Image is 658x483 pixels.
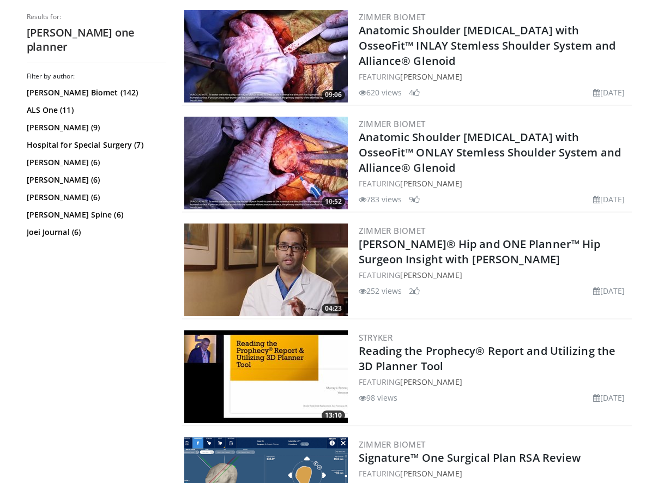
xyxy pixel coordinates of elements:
[359,87,402,98] li: 620 views
[400,178,462,189] a: [PERSON_NAME]
[359,343,616,373] a: Reading the Prophecy® Report and Utilizing the 3D Planner Tool
[359,178,630,189] div: FEATURING
[359,439,426,450] a: Zimmer Biomet
[359,11,426,22] a: Zimmer Biomet
[184,10,348,102] img: 59d0d6d9-feca-4357-b9cd-4bad2cd35cb6.300x170_q85_crop-smart_upscale.jpg
[359,237,601,267] a: [PERSON_NAME]® Hip and ONE Planner™ Hip Surgeon Insight with [PERSON_NAME]
[184,330,348,423] img: 496a0f0c-d867-4b25-9d51-833ca47a1b4e.300x170_q85_crop-smart_upscale.jpg
[359,118,426,129] a: Zimmer Biomet
[593,392,625,403] li: [DATE]
[400,377,462,387] a: [PERSON_NAME]
[400,468,462,479] a: [PERSON_NAME]
[322,90,345,100] span: 09:06
[359,130,621,175] a: Anatomic Shoulder [MEDICAL_DATA] with OsseoFit™ ONLAY Stemless Shoulder System and Alliance® Glenoid
[27,26,166,54] h2: [PERSON_NAME] one planner
[400,71,462,82] a: [PERSON_NAME]
[27,72,166,81] h3: Filter by author:
[359,468,630,479] div: FEATURING
[359,194,402,205] li: 783 views
[322,410,345,420] span: 13:10
[322,304,345,313] span: 04:23
[359,71,630,82] div: FEATURING
[359,392,398,403] li: 98 views
[27,192,163,203] a: [PERSON_NAME] (6)
[27,157,163,168] a: [PERSON_NAME] (6)
[359,332,393,343] a: Stryker
[409,194,420,205] li: 9
[359,225,426,236] a: Zimmer Biomet
[27,13,166,21] p: Results for:
[27,122,163,133] a: [PERSON_NAME] (9)
[409,87,420,98] li: 4
[359,23,615,68] a: Anatomic Shoulder [MEDICAL_DATA] with OsseoFit™ INLAY Stemless Shoulder System and Alliance® Glenoid
[184,224,348,316] img: 3606832d-1f3e-47cd-8ba3-ae4dbe30c34f.300x170_q85_crop-smart_upscale.jpg
[359,285,402,297] li: 252 views
[184,10,348,102] a: 09:06
[359,376,630,388] div: FEATURING
[593,194,625,205] li: [DATE]
[400,270,462,280] a: [PERSON_NAME]
[27,174,163,185] a: [PERSON_NAME] (6)
[593,285,625,297] li: [DATE]
[184,330,348,423] a: 13:10
[184,117,348,209] a: 10:52
[593,87,625,98] li: [DATE]
[27,140,163,150] a: Hospital for Special Surgery (7)
[359,450,581,465] a: Signature™ One Surgical Plan RSA Review
[27,209,163,220] a: [PERSON_NAME] Spine (6)
[409,285,420,297] li: 2
[322,197,345,207] span: 10:52
[27,105,163,116] a: ALS One (11)
[359,269,630,281] div: FEATURING
[184,117,348,209] img: 68921608-6324-4888-87da-a4d0ad613160.300x170_q85_crop-smart_upscale.jpg
[184,224,348,316] a: 04:23
[27,227,163,238] a: Joei Journal (6)
[27,87,163,98] a: [PERSON_NAME] Biomet (142)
